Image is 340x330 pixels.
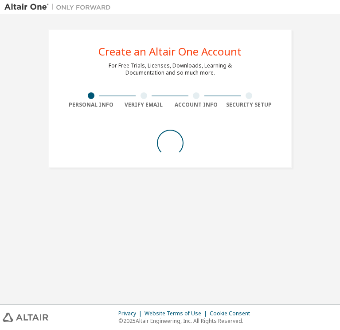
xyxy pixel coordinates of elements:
[145,310,210,317] div: Website Terms of Use
[117,101,170,108] div: Verify Email
[4,3,115,12] img: Altair One
[98,46,242,57] div: Create an Altair One Account
[3,313,48,322] img: altair_logo.svg
[65,101,118,108] div: Personal Info
[223,101,275,108] div: Security Setup
[109,62,232,76] div: For Free Trials, Licenses, Downloads, Learning & Documentation and so much more.
[210,310,255,317] div: Cookie Consent
[118,317,255,325] p: © 2025 Altair Engineering, Inc. All Rights Reserved.
[170,101,223,108] div: Account Info
[118,310,145,317] div: Privacy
